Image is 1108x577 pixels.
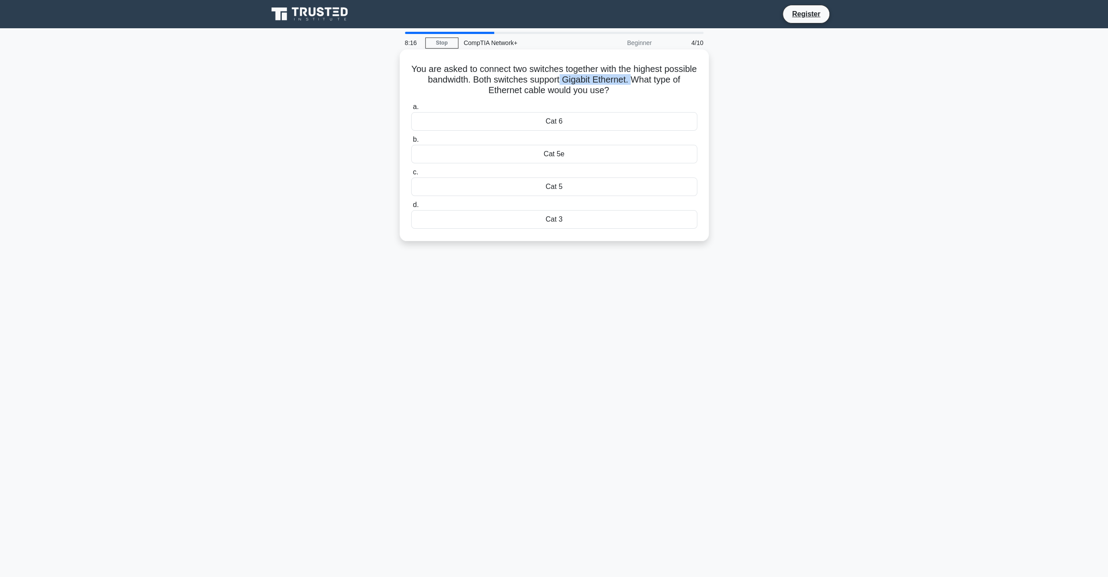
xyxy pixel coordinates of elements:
span: c. [413,168,418,176]
a: Stop [425,38,458,49]
div: Cat 5 [411,177,697,196]
h5: You are asked to connect two switches together with the highest possible bandwidth. Both switches... [410,64,698,96]
div: 4/10 [657,34,709,52]
div: Cat 3 [411,210,697,229]
span: d. [413,201,419,208]
span: a. [413,103,419,110]
div: CompTIA Network+ [458,34,580,52]
div: 8:16 [400,34,425,52]
span: b. [413,136,419,143]
div: Cat 5e [411,145,697,163]
div: Cat 6 [411,112,697,131]
a: Register [787,8,825,19]
div: Beginner [580,34,657,52]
